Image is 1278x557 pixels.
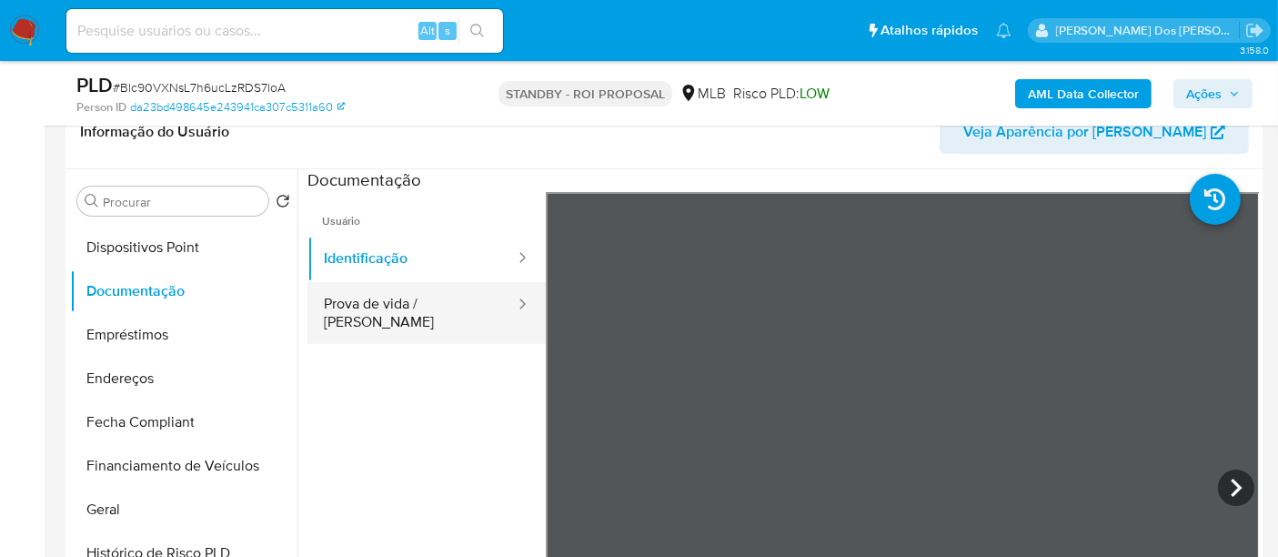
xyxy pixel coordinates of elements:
span: Veja Aparência por [PERSON_NAME] [963,110,1206,154]
span: Alt [420,22,435,39]
b: PLD [76,70,113,99]
button: Procurar [85,194,99,208]
button: Empréstimos [70,313,297,357]
button: Documentação [70,269,297,313]
b: Person ID [76,99,126,116]
span: LOW [800,83,830,104]
div: MLB [679,84,726,104]
input: Procurar [103,194,261,210]
b: AML Data Collector [1028,79,1139,108]
button: Veja Aparência por [PERSON_NAME] [940,110,1249,154]
span: Risco PLD: [733,84,830,104]
button: Financiamento de Veículos [70,444,297,488]
button: Dispositivos Point [70,226,297,269]
span: # Blc90VXNsL7h6ucLzRDS7loA [113,78,286,96]
input: Pesquise usuários ou casos... [66,19,503,43]
button: Fecha Compliant [70,400,297,444]
p: renato.lopes@mercadopago.com.br [1056,22,1240,39]
span: Ações [1186,79,1222,108]
span: 3.158.0 [1240,43,1269,57]
span: s [445,22,450,39]
button: Retornar ao pedido padrão [276,194,290,214]
span: Atalhos rápidos [881,21,978,40]
a: da23bd498645e243941ca307c5311a60 [130,99,345,116]
button: search-icon [458,18,496,44]
a: Notificações [996,23,1011,38]
h1: Informação do Usuário [80,123,229,141]
a: Sair [1245,21,1264,40]
button: Geral [70,488,297,532]
button: AML Data Collector [1015,79,1152,108]
button: Endereços [70,357,297,400]
button: Ações [1173,79,1253,108]
p: STANDBY - ROI PROPOSAL [498,81,672,106]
